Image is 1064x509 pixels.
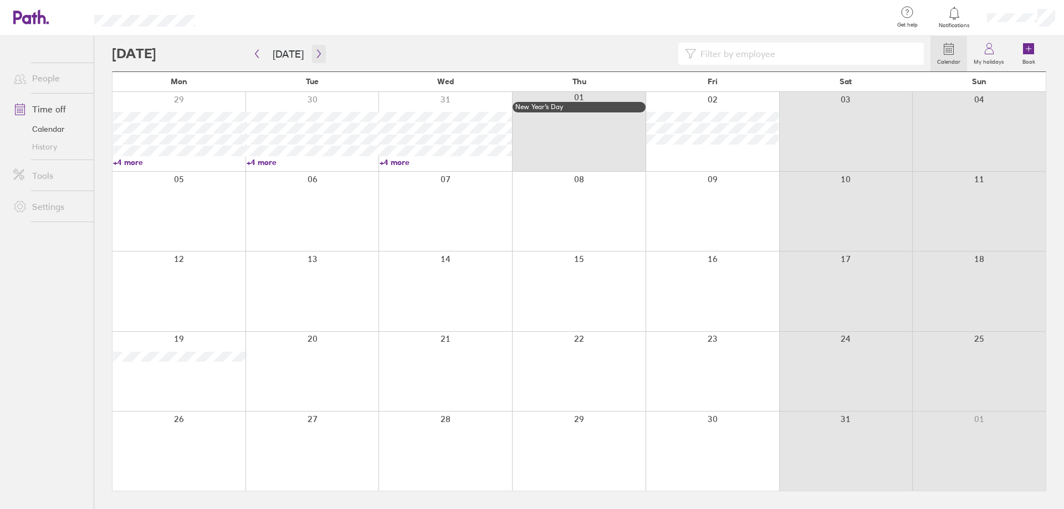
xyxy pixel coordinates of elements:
a: Calendar [930,36,967,71]
span: Sat [840,77,852,86]
a: +4 more [247,157,379,167]
label: Calendar [930,55,967,65]
div: New Year’s Day [515,103,643,111]
a: Calendar [4,120,94,138]
span: Tue [306,77,319,86]
input: Filter by employee [696,43,917,64]
span: Thu [572,77,586,86]
a: People [4,67,94,89]
span: Get help [889,22,925,28]
span: Wed [437,77,454,86]
span: Notifications [937,22,973,29]
button: [DATE] [264,45,313,63]
a: Notifications [937,6,973,29]
a: +4 more [380,157,512,167]
span: Fri [708,77,718,86]
a: Time off [4,98,94,120]
a: +4 more [113,157,245,167]
label: Book [1016,55,1042,65]
span: Sun [972,77,986,86]
span: Mon [171,77,187,86]
a: Book [1011,36,1046,71]
a: Tools [4,164,94,187]
a: Settings [4,196,94,218]
a: My holidays [967,36,1011,71]
a: History [4,138,94,156]
label: My holidays [967,55,1011,65]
